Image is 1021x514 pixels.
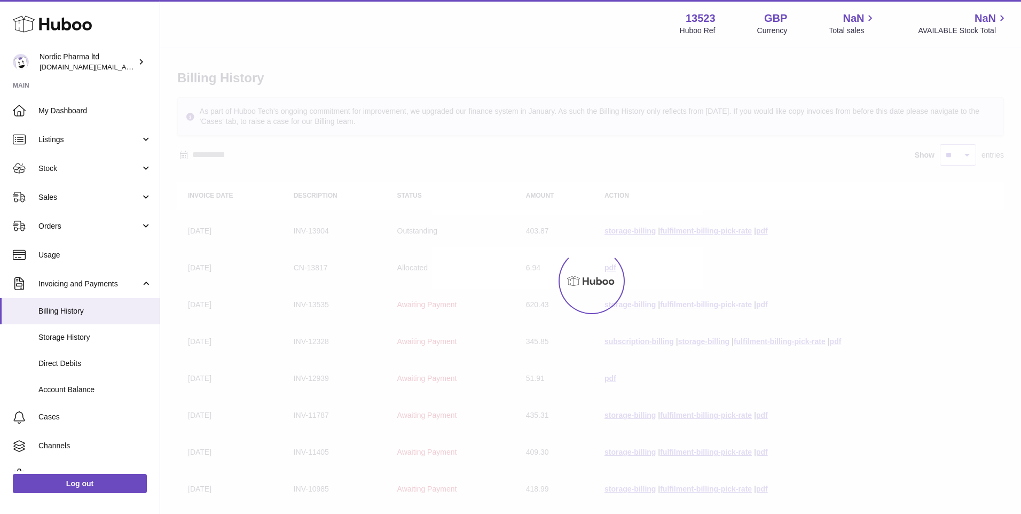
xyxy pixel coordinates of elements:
[843,11,864,26] span: NaN
[40,63,213,71] span: [DOMAIN_NAME][EMAIL_ADDRESS][DOMAIN_NAME]
[40,52,136,72] div: Nordic Pharma ltd
[829,26,876,36] span: Total sales
[686,11,716,26] strong: 13523
[38,306,152,316] span: Billing History
[38,332,152,342] span: Storage History
[680,26,716,36] div: Huboo Ref
[13,474,147,493] a: Log out
[38,359,152,369] span: Direct Debits
[975,11,996,26] span: NaN
[757,26,788,36] div: Currency
[38,163,140,174] span: Stock
[38,221,140,231] span: Orders
[764,11,787,26] strong: GBP
[38,135,140,145] span: Listings
[38,441,152,451] span: Channels
[38,106,152,116] span: My Dashboard
[829,11,876,36] a: NaN Total sales
[38,412,152,422] span: Cases
[13,54,29,70] img: accounts.uk@nordicpharma.com
[918,26,1008,36] span: AVAILABLE Stock Total
[38,279,140,289] span: Invoicing and Payments
[38,470,152,480] span: Settings
[38,192,140,203] span: Sales
[38,385,152,395] span: Account Balance
[918,11,1008,36] a: NaN AVAILABLE Stock Total
[38,250,152,260] span: Usage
